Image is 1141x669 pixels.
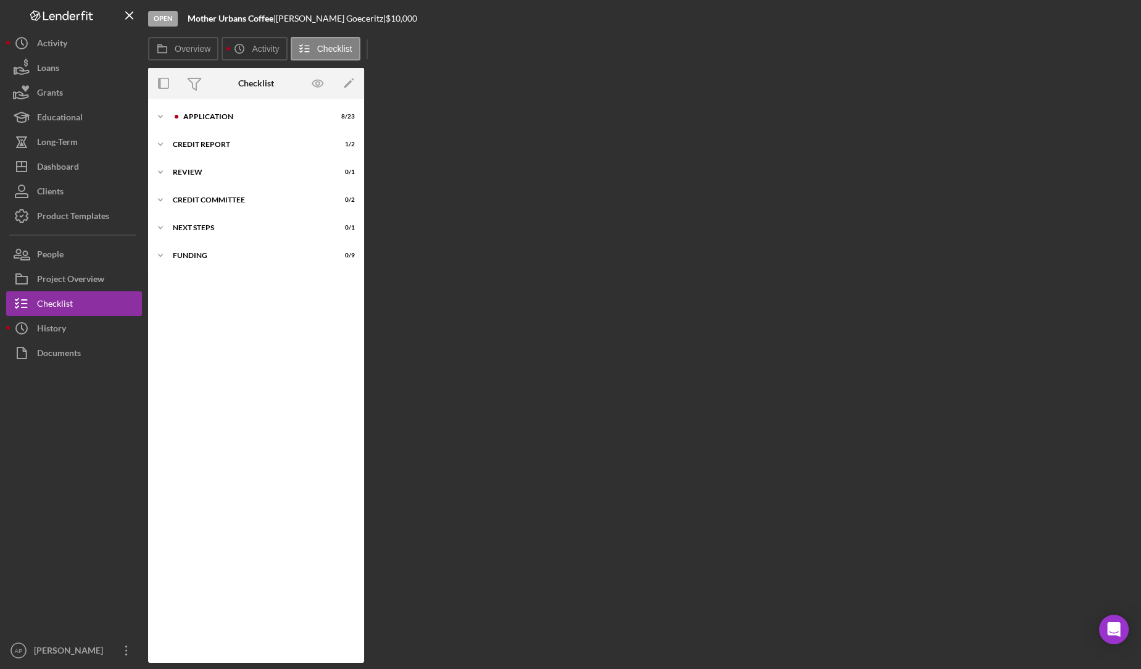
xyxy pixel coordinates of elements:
[6,56,142,80] button: Loans
[6,130,142,154] button: Long-Term
[252,44,279,54] label: Activity
[173,224,324,231] div: Next Steps
[6,105,142,130] button: Educational
[37,154,79,182] div: Dashboard
[173,252,324,259] div: Funding
[333,168,355,176] div: 0 / 1
[175,44,210,54] label: Overview
[222,37,287,60] button: Activity
[37,291,73,319] div: Checklist
[6,267,142,291] button: Project Overview
[6,31,142,56] button: Activity
[37,242,64,270] div: People
[183,113,324,120] div: Application
[37,80,63,108] div: Grants
[6,154,142,179] button: Dashboard
[173,141,324,148] div: Credit report
[333,224,355,231] div: 0 / 1
[37,56,59,83] div: Loans
[37,31,67,59] div: Activity
[276,14,386,23] div: [PERSON_NAME] Goeceritz |
[188,14,276,23] div: |
[6,291,142,316] button: Checklist
[6,638,142,663] button: AP[PERSON_NAME]
[37,105,83,133] div: Educational
[1099,615,1129,644] div: Open Intercom Messenger
[173,196,324,204] div: Credit Committee
[148,11,178,27] div: Open
[317,44,352,54] label: Checklist
[148,37,218,60] button: Overview
[333,113,355,120] div: 8 / 23
[31,638,111,666] div: [PERSON_NAME]
[333,141,355,148] div: 1 / 2
[37,267,104,294] div: Project Overview
[6,316,142,341] button: History
[15,647,23,654] text: AP
[37,204,109,231] div: Product Templates
[6,80,142,105] button: Grants
[238,78,274,88] div: Checklist
[291,37,360,60] button: Checklist
[37,341,81,368] div: Documents
[6,242,142,267] button: People
[37,179,64,207] div: Clients
[6,341,142,365] button: Documents
[173,168,324,176] div: Review
[37,316,66,344] div: History
[333,252,355,259] div: 0 / 9
[386,13,417,23] span: $10,000
[6,204,142,228] button: Product Templates
[188,13,273,23] b: Mother Urbans Coffee
[6,179,142,204] button: Clients
[333,196,355,204] div: 0 / 2
[37,130,78,157] div: Long-Term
